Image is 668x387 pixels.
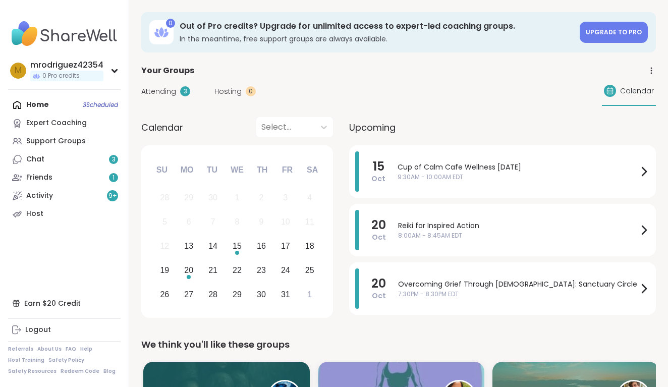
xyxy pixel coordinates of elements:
[154,236,176,257] div: Not available Sunday, October 12th, 2025
[202,284,224,305] div: Choose Tuesday, October 28th, 2025
[251,211,272,233] div: Not available Thursday, October 9th, 2025
[227,211,248,233] div: Not available Wednesday, October 8th, 2025
[42,72,80,80] span: 0 Pro credits
[152,186,321,306] div: month 2025-10
[299,284,320,305] div: Choose Saturday, November 1st, 2025
[257,263,266,277] div: 23
[233,239,242,253] div: 15
[141,338,656,352] div: We think you'll like these groups
[251,159,273,181] div: Th
[141,86,176,97] span: Attending
[160,191,169,204] div: 28
[620,86,654,96] span: Calendar
[8,294,121,312] div: Earn $20 Credit
[349,121,396,134] span: Upcoming
[180,86,190,96] div: 3
[281,288,290,301] div: 31
[398,162,638,173] span: Cup of Calm Cafe Wellness [DATE]
[233,288,242,301] div: 29
[281,263,290,277] div: 24
[26,209,43,219] div: Host
[281,239,290,253] div: 17
[8,132,121,150] a: Support Groups
[398,290,638,299] span: 7:30PM - 8:30PM EDT
[108,192,117,200] span: 9 +
[299,259,320,281] div: Choose Saturday, October 25th, 2025
[226,159,248,181] div: We
[162,215,167,229] div: 5
[259,191,263,204] div: 2
[66,346,76,353] a: FAQ
[202,259,224,281] div: Choose Tuesday, October 21st, 2025
[141,65,194,77] span: Your Groups
[48,357,84,364] a: Safety Policy
[103,368,116,375] a: Blog
[371,277,386,291] span: 20
[178,259,200,281] div: Choose Monday, October 20th, 2025
[178,284,200,305] div: Choose Monday, October 27th, 2025
[398,173,638,182] span: 9:30AM - 10:00AM EDT
[283,191,288,204] div: 3
[233,263,242,277] div: 22
[8,346,33,353] a: Referrals
[586,28,642,36] span: Upgrade to Pro
[8,187,121,205] a: Activity9+
[208,191,217,204] div: 30
[154,259,176,281] div: Choose Sunday, October 19th, 2025
[251,284,272,305] div: Choose Thursday, October 30th, 2025
[398,220,638,231] span: Reiki for Inspired Action
[141,121,183,134] span: Calendar
[184,288,193,301] div: 27
[257,239,266,253] div: 16
[26,191,53,201] div: Activity
[151,159,173,181] div: Su
[372,232,386,242] span: Oct
[113,174,115,182] span: 1
[208,288,217,301] div: 28
[227,236,248,257] div: Choose Wednesday, October 15th, 2025
[15,64,22,77] span: m
[274,211,296,233] div: Not available Friday, October 10th, 2025
[305,263,314,277] div: 25
[160,288,169,301] div: 26
[372,291,386,301] span: Oct
[211,215,215,229] div: 7
[178,187,200,209] div: Not available Monday, September 29th, 2025
[299,187,320,209] div: Not available Saturday, October 4th, 2025
[257,288,266,301] div: 30
[208,263,217,277] div: 21
[26,136,86,146] div: Support Groups
[26,118,87,128] div: Expert Coaching
[227,284,248,305] div: Choose Wednesday, October 29th, 2025
[160,239,169,253] div: 12
[202,211,224,233] div: Not available Tuesday, October 7th, 2025
[8,114,121,132] a: Expert Coaching
[274,236,296,257] div: Choose Friday, October 17th, 2025
[235,191,240,204] div: 1
[154,211,176,233] div: Not available Sunday, October 5th, 2025
[26,154,44,164] div: Chat
[201,159,223,181] div: Tu
[61,368,99,375] a: Redeem Code
[160,263,169,277] div: 19
[8,169,121,187] a: Friends1
[274,187,296,209] div: Not available Friday, October 3rd, 2025
[580,22,648,43] a: Upgrade to Pro
[180,21,574,32] h3: Out of Pro credits? Upgrade for unlimited access to expert-led coaching groups.
[187,215,191,229] div: 6
[259,215,263,229] div: 9
[30,60,103,71] div: mrodriguez42354
[371,218,386,232] span: 20
[208,239,217,253] div: 14
[276,159,298,181] div: Fr
[8,357,44,364] a: Host Training
[307,288,312,301] div: 1
[37,346,62,353] a: About Us
[202,187,224,209] div: Not available Tuesday, September 30th, 2025
[184,191,193,204] div: 29
[184,239,193,253] div: 13
[301,159,323,181] div: Sa
[8,321,121,339] a: Logout
[274,259,296,281] div: Choose Friday, October 24th, 2025
[246,86,256,96] div: 0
